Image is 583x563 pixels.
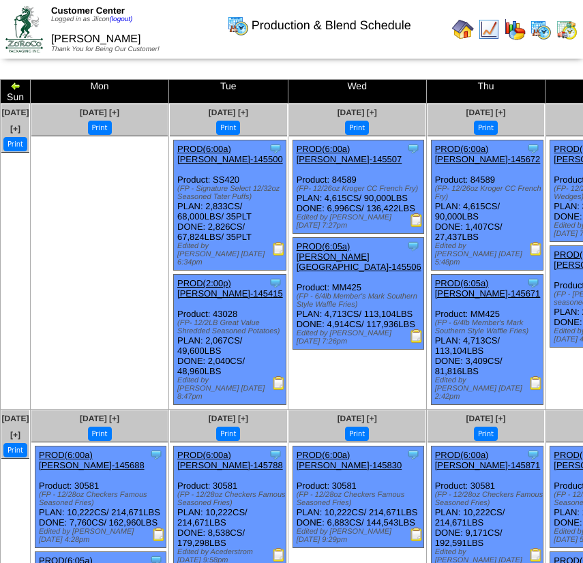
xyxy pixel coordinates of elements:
a: [DATE] [+] [209,108,248,117]
div: Edited by [PERSON_NAME] [DATE] 6:34pm [177,242,286,267]
div: Product: 43028 PLAN: 2,067CS / 49,600LBS DONE: 2,040CS / 48,960LBS [174,275,286,405]
div: (FP- 12/26oz Kroger CC French Fry) [435,185,543,201]
div: Edited by [PERSON_NAME] [DATE] 7:26pm [297,329,423,346]
img: arrowleft.gif [10,80,21,91]
span: Logged in as Jlicon [51,16,133,23]
div: Product: SS420 PLAN: 2,833CS / 68,000LBS / 35PLT DONE: 2,826CS / 67,824LBS / 35PLT [174,140,286,271]
div: Product: 30581 PLAN: 10,222CS / 214,671LBS DONE: 6,883CS / 144,543LBS [293,446,423,548]
div: (FP- 12/2LB Great Value Shredded Seasoned Potatoes) [177,319,286,335]
a: [DATE] [+] [2,108,29,134]
a: PROD(6:00a)[PERSON_NAME]-145788 [177,450,283,470]
a: [DATE] [+] [338,108,377,117]
img: calendarinout.gif [556,18,578,40]
td: Thu [426,80,545,104]
img: Tooltip [269,448,282,461]
img: Tooltip [526,276,540,290]
button: Print [216,121,240,135]
div: Edited by [PERSON_NAME] [DATE] 7:27pm [297,213,423,230]
div: (FP - 12/28oz Checkers Famous Seasoned Fries) [297,491,423,507]
img: Tooltip [149,448,163,461]
div: (FP - 6/4lb Member's Mark Southern Style Waffle Fries) [435,319,543,335]
td: Sun [1,80,31,104]
img: ZoRoCo_Logo(Green%26Foil)%20jpg.webp [5,6,43,52]
button: Print [474,121,498,135]
img: Tooltip [406,239,420,253]
td: Tue [169,80,288,104]
img: calendarprod.gif [530,18,552,40]
a: (logout) [110,16,133,23]
a: [DATE] [+] [2,414,29,440]
button: Print [88,427,112,441]
a: PROD(6:00a)[PERSON_NAME]-145507 [297,144,402,164]
div: Edited by [PERSON_NAME] [DATE] 5:48pm [435,242,543,267]
div: Product: MM425 PLAN: 4,713CS / 113,104LBS DONE: 4,914CS / 117,936LBS [293,238,423,350]
div: Edited by [PERSON_NAME] [DATE] 9:29pm [297,528,423,544]
img: graph.gif [504,18,526,40]
a: PROD(6:05a)[PERSON_NAME]-145671 [435,278,541,299]
div: Edited by [PERSON_NAME] [DATE] 4:28pm [39,528,166,544]
img: Tooltip [269,276,282,290]
img: calendarprod.gif [227,14,249,36]
img: Production Report [152,528,166,541]
img: Production Report [529,242,543,256]
a: PROD(6:00a)[PERSON_NAME]-145500 [177,144,283,164]
a: [DATE] [+] [466,414,505,423]
a: PROD(6:00a)[PERSON_NAME]-145871 [435,450,541,470]
img: Tooltip [526,142,540,155]
img: Production Report [529,376,543,390]
a: [DATE] [+] [338,414,377,423]
img: Tooltip [526,448,540,461]
td: Mon [31,80,169,104]
a: PROD(2:00p)[PERSON_NAME]-145415 [177,278,283,299]
img: Production Report [272,242,286,256]
div: Product: MM425 PLAN: 4,713CS / 113,104LBS DONE: 3,409CS / 81,816LBS [431,275,543,405]
img: Tooltip [406,448,420,461]
td: Wed [288,80,426,104]
img: Production Report [410,329,423,343]
img: Tooltip [406,142,420,155]
button: Print [474,427,498,441]
div: Product: 30581 PLAN: 10,222CS / 214,671LBS DONE: 7,760CS / 162,960LBS [35,446,166,548]
a: [DATE] [+] [80,108,119,117]
a: PROD(6:00a)[PERSON_NAME]-145830 [297,450,402,470]
img: line_graph.gif [478,18,500,40]
img: Production Report [410,528,423,541]
img: Production Report [272,376,286,390]
a: [DATE] [+] [466,108,505,117]
span: [PERSON_NAME] [51,33,141,45]
div: (FP - Signature Select 12/32oz Seasoned Tater Puffs) [177,185,286,201]
button: Print [3,137,27,151]
img: Production Report [529,548,543,562]
button: Print [216,427,240,441]
div: (FP- 12/26oz Kroger CC French Fry) [297,185,423,193]
span: Thank You for Being Our Customer! [51,46,160,53]
img: Production Report [410,213,423,227]
a: PROD(6:00a)[PERSON_NAME]-145672 [435,144,541,164]
div: Edited by [PERSON_NAME] [DATE] 2:42pm [435,376,543,401]
a: PROD(6:00a)[PERSON_NAME]-145688 [39,450,145,470]
div: Product: 84589 PLAN: 4,615CS / 90,000LBS DONE: 6,996CS / 136,422LBS [293,140,423,234]
button: Print [3,443,27,457]
img: Tooltip [269,142,282,155]
a: PROD(6:05a)[PERSON_NAME][GEOGRAPHIC_DATA]-145506 [297,241,421,272]
button: Print [345,121,369,135]
div: (FP - 12/28oz Checkers Famous Seasoned Fries) [39,491,166,507]
button: Print [88,121,112,135]
span: Production & Blend Schedule [252,18,411,33]
img: Production Report [272,548,286,562]
div: (FP - 12/28oz Checkers Famous Seasoned Fries) [435,491,543,507]
div: Edited by [PERSON_NAME] [DATE] 8:47pm [177,376,286,401]
div: (FP - 12/28oz Checkers Famous Seasoned Fries) [177,491,286,507]
a: [DATE] [+] [209,414,248,423]
button: Print [345,427,369,441]
a: [DATE] [+] [80,414,119,423]
div: Product: 84589 PLAN: 4,615CS / 90,000LBS DONE: 1,407CS / 27,437LBS [431,140,543,271]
